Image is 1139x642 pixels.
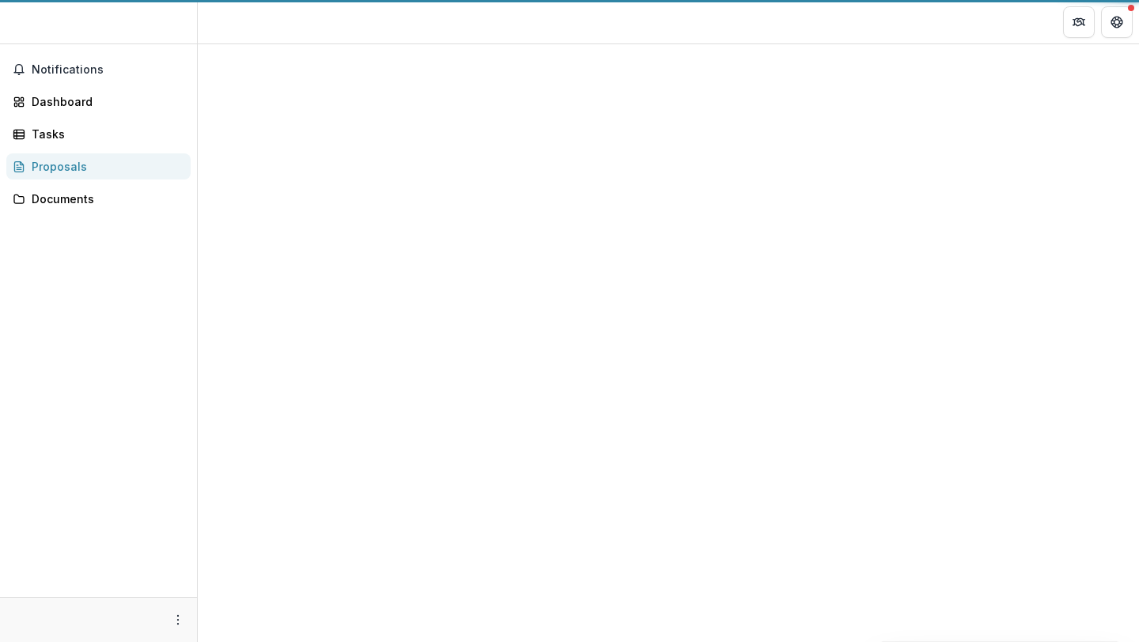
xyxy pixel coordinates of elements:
[6,186,191,212] a: Documents
[6,121,191,147] a: Tasks
[168,610,187,629] button: More
[1063,6,1095,38] button: Partners
[32,191,178,207] div: Documents
[32,126,178,142] div: Tasks
[6,153,191,179] a: Proposals
[6,57,191,82] button: Notifications
[32,93,178,110] div: Dashboard
[6,89,191,115] a: Dashboard
[1101,6,1133,38] button: Get Help
[32,63,184,77] span: Notifications
[32,158,178,175] div: Proposals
